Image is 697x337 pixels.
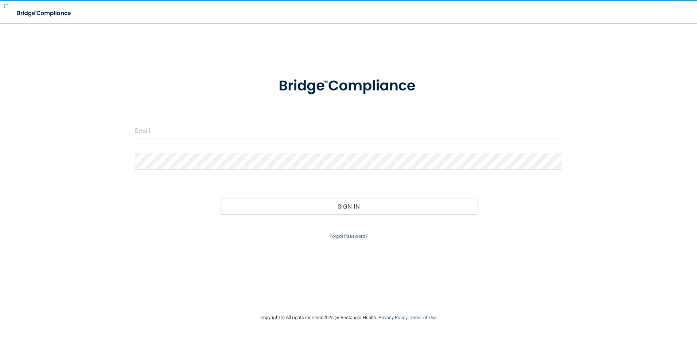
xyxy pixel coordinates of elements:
input: Email [135,123,562,139]
a: Privacy Policy [378,315,407,320]
img: bridge_compliance_login_screen.278c3ca4.svg [11,6,78,21]
a: Forgot Password? [330,233,367,239]
img: bridge_compliance_login_screen.278c3ca4.svg [264,67,433,105]
div: Copyright © All rights reserved 2025 @ Rectangle Health | | [215,306,482,329]
button: Sign In [220,198,477,214]
a: Terms of Use [409,315,437,320]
